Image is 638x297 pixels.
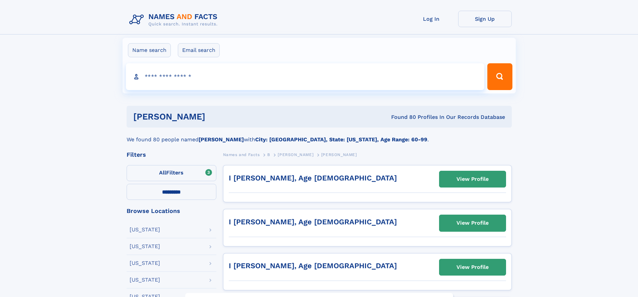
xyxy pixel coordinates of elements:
div: View Profile [456,215,489,231]
a: Log In [405,11,458,27]
a: B [267,150,270,159]
a: View Profile [439,215,506,231]
input: search input [126,63,485,90]
img: Logo Names and Facts [127,11,223,29]
h1: [PERSON_NAME] [133,113,298,121]
button: Search Button [487,63,512,90]
b: City: [GEOGRAPHIC_DATA], State: [US_STATE], Age Range: 60-99 [255,136,427,143]
a: View Profile [439,259,506,275]
div: Found 80 Profiles In Our Records Database [298,114,505,121]
label: Email search [178,43,220,57]
a: I [PERSON_NAME], Age [DEMOGRAPHIC_DATA] [229,218,397,226]
span: [PERSON_NAME] [321,152,357,157]
div: [US_STATE] [130,277,160,283]
div: We found 80 people named with . [127,128,512,144]
div: [US_STATE] [130,261,160,266]
div: View Profile [456,259,489,275]
div: Filters [127,152,216,158]
span: All [159,169,166,176]
div: [US_STATE] [130,227,160,232]
span: [PERSON_NAME] [278,152,313,157]
a: I [PERSON_NAME], Age [DEMOGRAPHIC_DATA] [229,262,397,270]
div: Browse Locations [127,208,216,214]
div: [US_STATE] [130,244,160,249]
b: [PERSON_NAME] [199,136,244,143]
div: View Profile [456,171,489,187]
a: View Profile [439,171,506,187]
span: B [267,152,270,157]
a: [PERSON_NAME] [278,150,313,159]
a: I [PERSON_NAME], Age [DEMOGRAPHIC_DATA] [229,174,397,182]
a: Names and Facts [223,150,260,159]
label: Name search [128,43,171,57]
a: Sign Up [458,11,512,27]
label: Filters [127,165,216,181]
